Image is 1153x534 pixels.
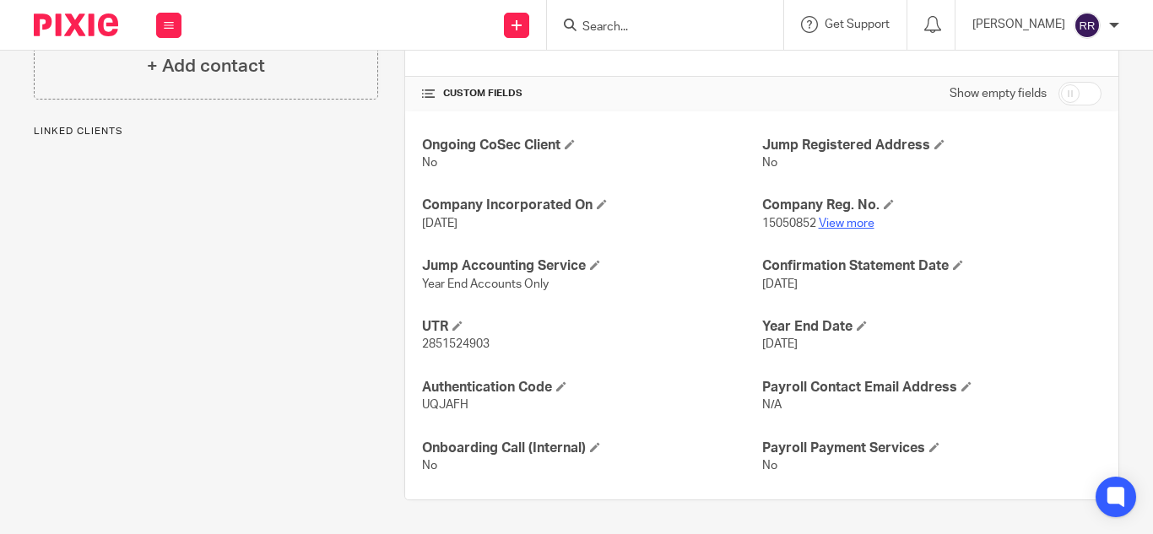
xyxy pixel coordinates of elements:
[762,257,1102,275] h4: Confirmation Statement Date
[422,440,761,457] h4: Onboarding Call (Internal)
[825,19,890,30] span: Get Support
[422,318,761,336] h4: UTR
[422,137,761,154] h4: Ongoing CoSec Client
[762,379,1102,396] h4: Payroll Contact Email Address
[422,87,761,100] h4: CUSTOM FIELDS
[762,440,1102,457] h4: Payroll Payment Services
[762,278,798,290] span: [DATE]
[762,460,777,472] span: No
[762,338,798,350] span: [DATE]
[422,379,761,396] h4: Authentication Code
[762,137,1102,154] h4: Jump Registered Address
[762,157,777,169] span: No
[422,399,468,411] span: UQJAFH
[34,13,118,36] img: Pixie
[422,157,437,169] span: No
[422,257,761,275] h4: Jump Accounting Service
[581,20,733,35] input: Search
[762,218,816,229] span: 15050852
[762,318,1102,336] h4: Year End Date
[950,85,1047,102] label: Show empty fields
[422,197,761,214] h4: Company Incorporated On
[972,16,1065,33] p: [PERSON_NAME]
[1074,12,1101,39] img: svg%3E
[422,460,437,472] span: No
[422,218,457,229] span: [DATE]
[819,218,874,229] a: View more
[422,278,549,290] span: Year End Accounts Only
[762,197,1102,214] h4: Company Reg. No.
[762,399,782,411] span: N/A
[34,125,378,138] p: Linked clients
[422,338,490,350] span: 2851524903
[147,53,265,79] h4: + Add contact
